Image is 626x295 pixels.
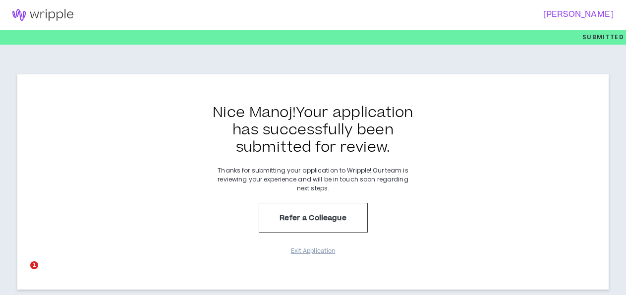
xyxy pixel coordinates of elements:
p: Thanks for submitting your application to Wripple! Our team is reviewing your experience and will... [214,166,412,193]
h3: [PERSON_NAME] [307,10,614,19]
button: Exit Application [288,242,338,260]
p: Submitted [582,30,624,45]
h3: Nice Manoj ! Your application has successfully been submitted for review. [202,104,425,156]
span: 1 [30,261,38,269]
button: Refer a Colleague [259,203,368,233]
iframe: Intercom live chat [10,261,34,285]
